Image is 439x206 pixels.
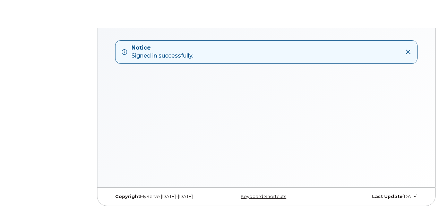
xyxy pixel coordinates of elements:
[131,44,193,60] div: Signed in successfully.
[241,194,286,199] a: Keyboard Shortcuts
[110,194,214,199] div: MyServe [DATE]–[DATE]
[318,194,423,199] div: [DATE]
[131,44,193,52] strong: Notice
[372,194,403,199] strong: Last Update
[115,194,140,199] strong: Copyright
